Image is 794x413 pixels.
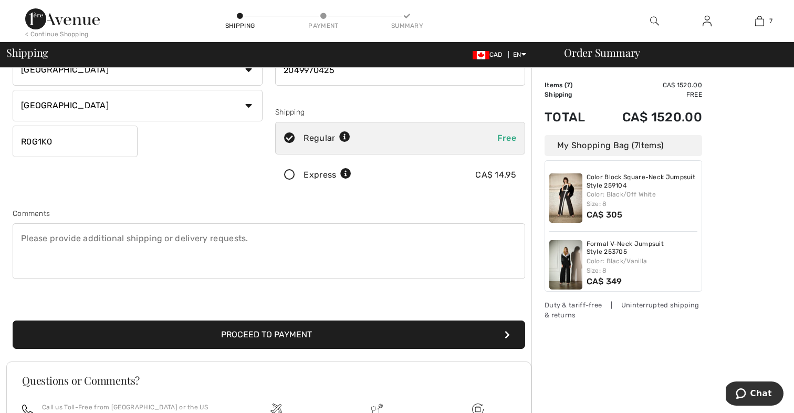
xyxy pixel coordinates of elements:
a: Color Block Square-Neck Jumpsuit Style 259104 [587,173,698,190]
td: CA$ 1520.00 [598,80,702,90]
div: Regular [304,132,350,144]
input: Mobile [275,54,525,86]
button: Proceed to Payment [13,321,525,349]
td: Total [545,99,598,135]
img: My Info [703,15,712,27]
div: Shipping [275,107,525,118]
td: Shipping [545,90,598,99]
td: Free [598,90,702,99]
img: Color Block Square-Neck Jumpsuit Style 259104 [549,173,582,223]
div: Summary [391,21,423,30]
div: Duty & tariff-free | Uninterrupted shipping & returns [545,300,702,320]
span: Free [497,133,516,143]
img: Canadian Dollar [473,51,489,59]
span: EN [513,51,526,58]
div: CA$ 14.95 [475,169,516,181]
a: Formal V-Neck Jumpsuit Style 253705 [587,240,698,256]
span: 7 [567,81,570,89]
span: Shipping [6,47,48,58]
img: search the website [650,15,659,27]
iframe: Opens a widget where you can chat to one of our agents [726,381,783,408]
td: Items ( ) [545,80,598,90]
div: < Continue Shopping [25,29,89,39]
input: Zip/Postal Code [13,126,138,157]
div: Color: Black/Vanilla Size: 8 [587,256,698,275]
span: CAD [473,51,507,58]
div: Shipping [224,21,256,30]
span: CA$ 305 [587,210,623,220]
div: My Shopping Bag ( Items) [545,135,702,156]
div: Order Summary [551,47,788,58]
div: Color: Black/Off White Size: 8 [587,190,698,209]
img: My Bag [755,15,764,27]
h3: Questions or Comments? [22,375,516,386]
a: Sign In [694,15,720,28]
div: Express [304,169,351,181]
td: CA$ 1520.00 [598,99,702,135]
img: 1ère Avenue [25,8,100,29]
img: Formal V-Neck Jumpsuit Style 253705 [549,240,582,290]
div: Payment [308,21,339,30]
span: 7 [634,140,639,150]
span: CA$ 349 [587,276,622,286]
a: 7 [734,15,785,27]
span: 7 [769,16,772,26]
div: Comments [13,208,525,219]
